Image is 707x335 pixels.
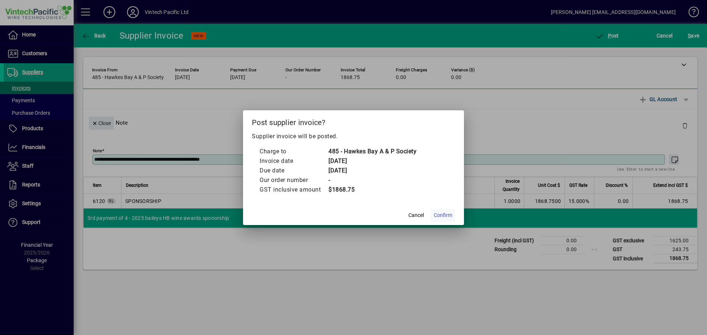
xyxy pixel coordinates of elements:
[431,209,455,222] button: Confirm
[259,185,328,195] td: GST inclusive amount
[328,185,416,195] td: $1868.75
[434,211,452,219] span: Confirm
[259,175,328,185] td: Our order number
[408,211,424,219] span: Cancel
[259,156,328,166] td: Invoice date
[328,156,416,166] td: [DATE]
[252,132,455,141] p: Supplier invoice will be posted.
[328,147,416,156] td: 485 - Hawkes Bay A & P Society
[243,110,464,132] h2: Post supplier invoice?
[328,166,416,175] td: [DATE]
[259,147,328,156] td: Charge to
[259,166,328,175] td: Due date
[404,209,428,222] button: Cancel
[328,175,416,185] td: -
